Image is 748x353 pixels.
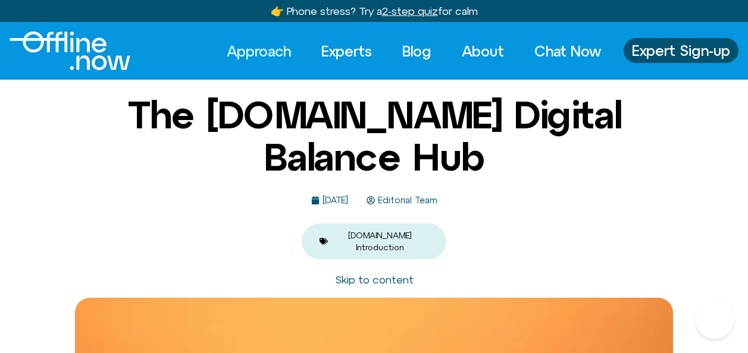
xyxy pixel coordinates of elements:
span: Expert Sign-up [632,43,730,58]
a: Experts [311,38,383,64]
time: [DATE] [323,195,348,205]
a: [DOMAIN_NAME] Introduction [348,231,412,252]
u: 2-step quiz [382,5,438,17]
div: Logo [10,31,109,70]
a: Approach [216,38,302,64]
iframe: Botpress [696,301,734,339]
a: [DATE] [311,196,348,206]
a: About [451,38,515,64]
span: Editorial Team [375,196,437,206]
nav: Menu [216,38,612,64]
a: Editorial Team [367,196,437,206]
h1: The [DOMAIN_NAME] Digital Balance Hub [86,94,663,178]
a: Expert Sign-up [624,38,738,63]
a: Blog [392,38,442,64]
img: Offline.Now logo in white. Text of the words offline.now with a line going through the "O" [10,31,130,70]
a: Skip to content [335,273,414,286]
a: 👉 Phone stress? Try a2-step quizfor calm [271,5,478,17]
a: Chat Now [524,38,612,64]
